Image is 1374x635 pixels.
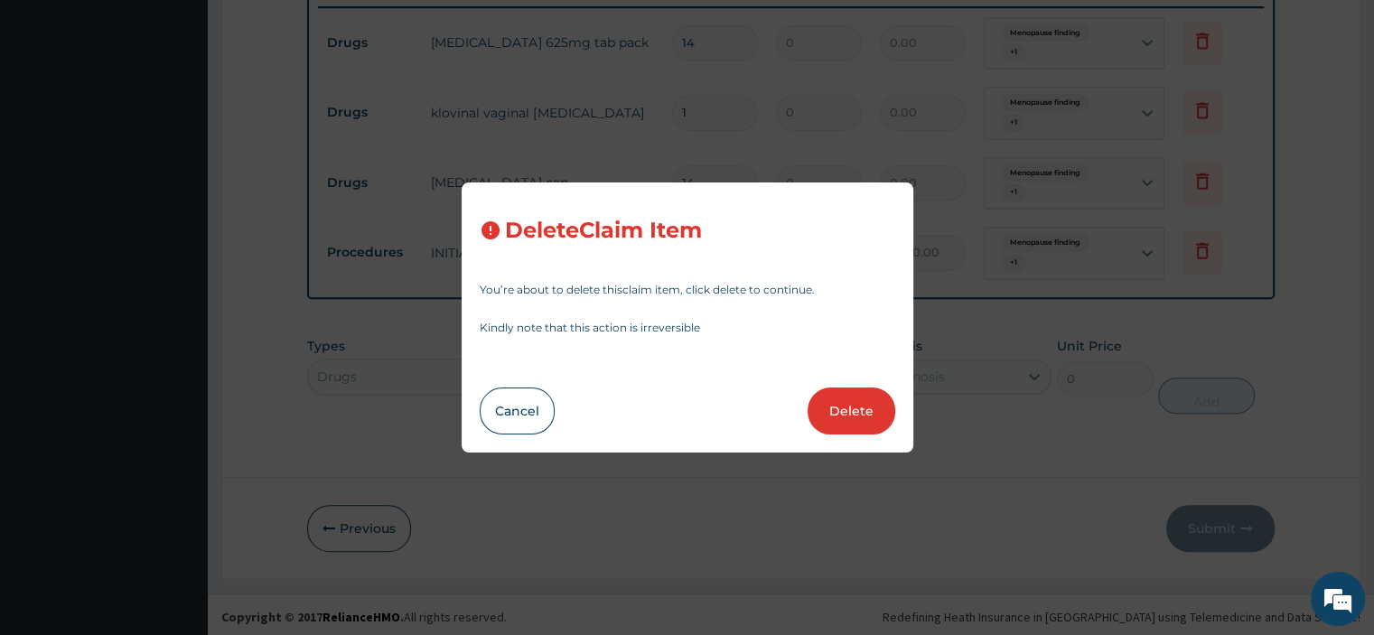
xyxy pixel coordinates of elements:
h3: Delete Claim Item [505,219,702,243]
button: Delete [808,388,895,434]
div: Minimize live chat window [296,9,340,52]
p: Kindly note that this action is irreversible [480,322,895,333]
textarea: Type your message and hit 'Enter' [9,434,344,498]
img: d_794563401_company_1708531726252_794563401 [33,90,73,135]
p: You’re about to delete this claim item , click delete to continue. [480,285,895,295]
span: We're online! [105,198,249,380]
button: Cancel [480,388,555,434]
div: Chat with us now [94,101,304,125]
